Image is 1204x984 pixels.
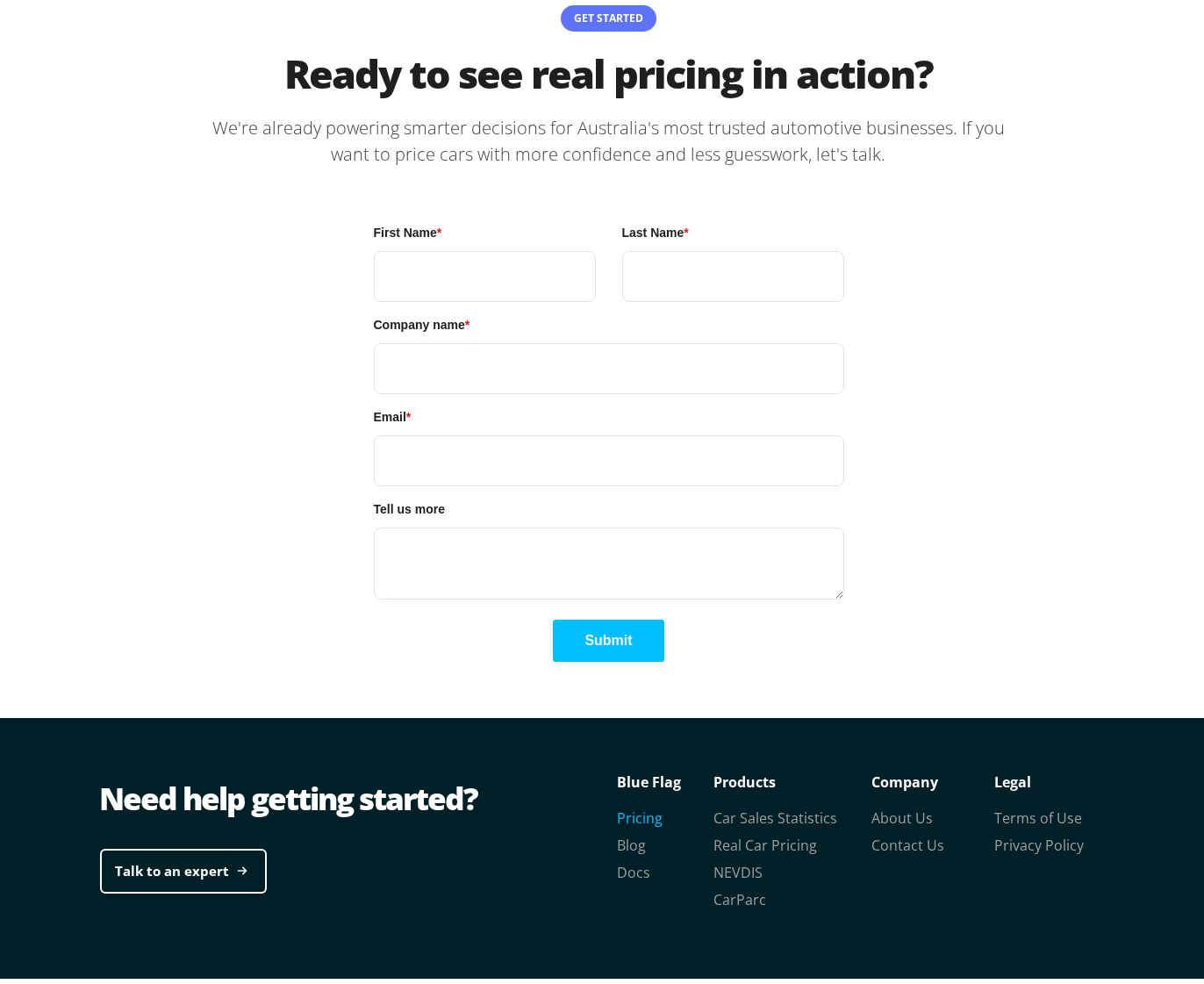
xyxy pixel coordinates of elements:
[714,830,818,850] a: Real Car Pricing
[872,764,995,790] p: Company
[374,405,406,419] span: Email
[714,764,872,790] p: Products
[618,764,714,790] p: Blue Flag
[714,858,763,877] a: NEVDIS
[553,614,663,657] button: Submit
[995,803,1083,822] a: Terms of Use
[374,497,445,511] span: Tell us more
[872,803,934,822] a: About Us
[714,803,838,822] a: Car Sales Statistics
[100,110,1118,162] p: We're already powering smarter decisions for Australia's most trusted automotive businesses. If y...
[258,44,960,92] h2: Ready to see real pricing in action?
[618,858,651,877] a: Docs
[100,844,267,888] a: Talk to an expert
[622,220,684,234] span: Last Name
[374,312,465,327] span: Company name
[618,803,663,822] a: Pricing
[618,830,647,850] a: Blog
[714,885,767,904] a: CarParc
[100,772,609,815] div: Need help getting started?
[995,830,1085,850] a: Privacy Policy
[995,764,1118,790] p: Legal
[374,220,437,234] span: First Name
[374,219,844,657] form: HubSpot Form
[872,830,945,850] a: Contact Us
